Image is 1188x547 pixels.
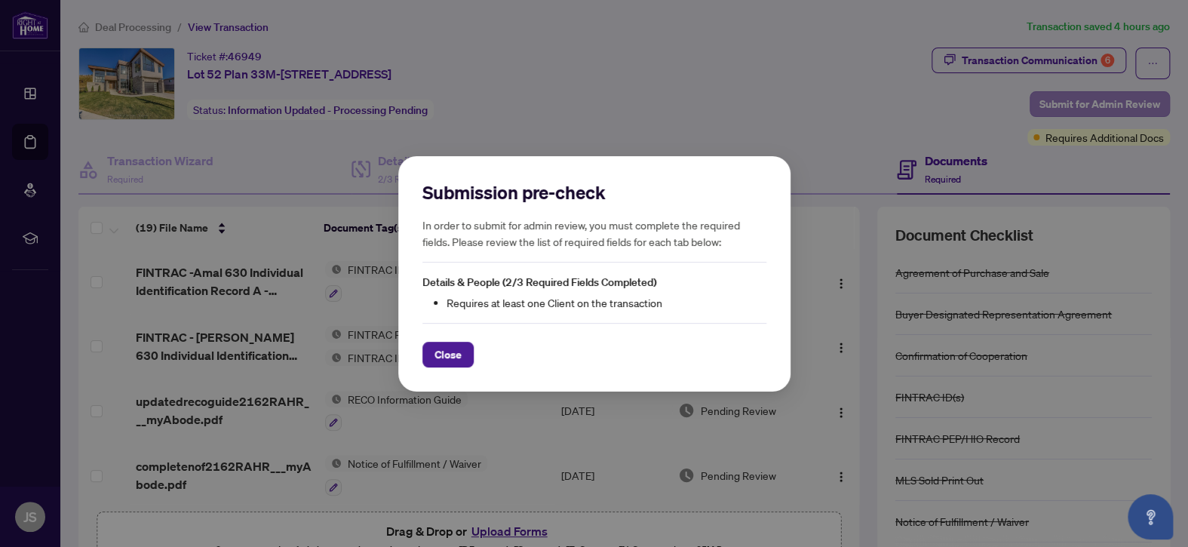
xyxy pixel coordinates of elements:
li: Requires at least one Client on the transaction [447,293,766,310]
button: Open asap [1128,494,1173,539]
h5: In order to submit for admin review, you must complete the required fields. Please review the lis... [422,217,766,250]
span: Details & People (2/3 Required Fields Completed) [422,275,656,289]
span: Close [434,342,462,366]
button: Close [422,341,474,367]
h2: Submission pre-check [422,180,766,204]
